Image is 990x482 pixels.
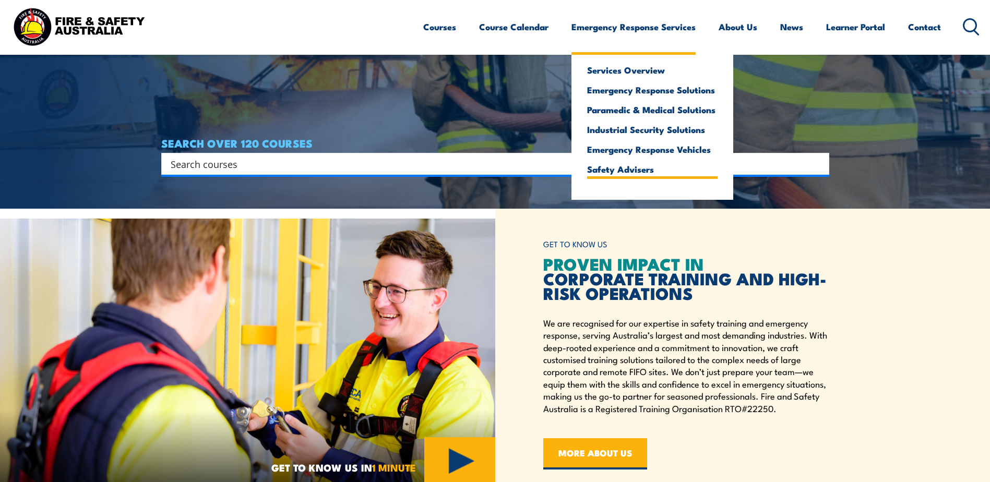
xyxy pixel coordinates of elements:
input: Search input [171,156,806,172]
h6: GET TO KNOW US [543,235,829,254]
h2: CORPORATE TRAINING AND HIGH-RISK OPERATIONS [543,256,829,300]
a: Courses [423,13,456,41]
a: Safety Advisers [587,164,718,174]
span: PROVEN IMPACT IN [543,250,704,276]
span: GET TO KNOW US IN [271,463,416,472]
a: Course Calendar [479,13,548,41]
form: Search form [173,156,808,171]
a: Emergency Response Vehicles [587,144,718,154]
button: Search magnifier button [811,156,826,171]
a: MORE ABOUT US [543,438,647,469]
h4: SEARCH OVER 120 COURSES [161,137,829,149]
a: About Us [719,13,757,41]
a: Emergency Response Solutions [587,85,718,94]
a: Services Overview [587,65,718,75]
strong: 1 MINUTE [372,460,416,475]
a: News [780,13,803,41]
a: Paramedic & Medical Solutions [587,105,718,114]
a: Industrial Security Solutions [587,125,718,134]
a: Emergency Response Services [571,13,696,41]
a: Contact [908,13,941,41]
p: We are recognised for our expertise in safety training and emergency response, serving Australia’... [543,317,829,414]
a: Learner Portal [826,13,885,41]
